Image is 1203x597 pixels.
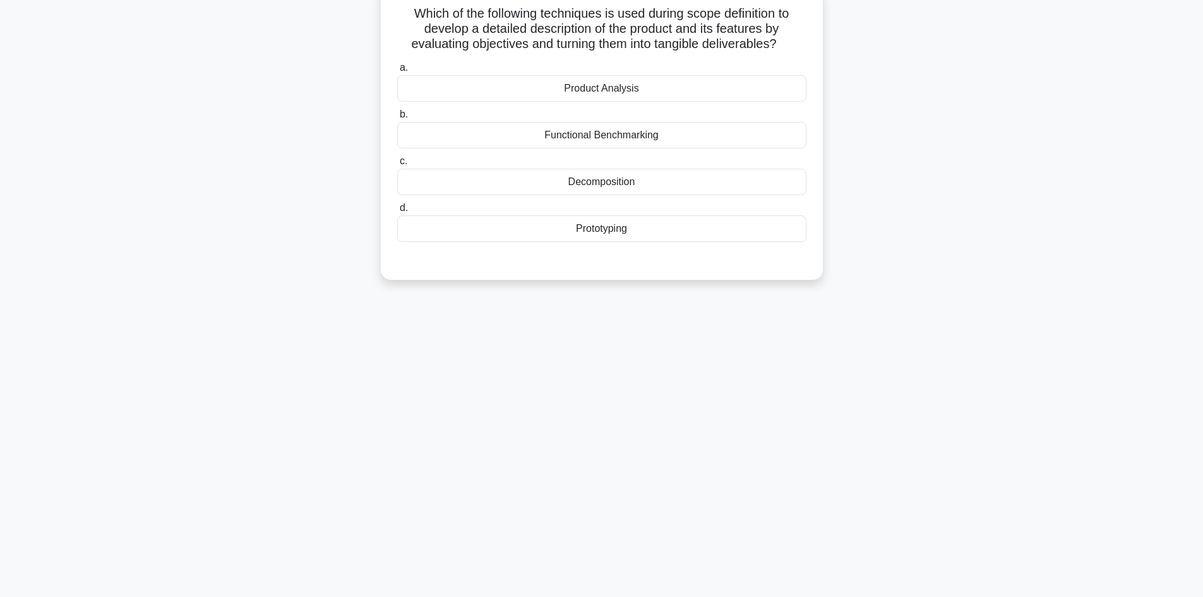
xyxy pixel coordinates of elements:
[400,62,408,73] span: a.
[397,169,806,195] div: Decomposition
[397,215,806,242] div: Prototyping
[397,75,806,102] div: Product Analysis
[396,6,808,52] h5: Which of the following techniques is used during scope definition to develop a detailed descripti...
[400,202,408,213] span: d.
[400,109,408,119] span: b.
[397,122,806,148] div: Functional Benchmarking
[400,155,407,166] span: c.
